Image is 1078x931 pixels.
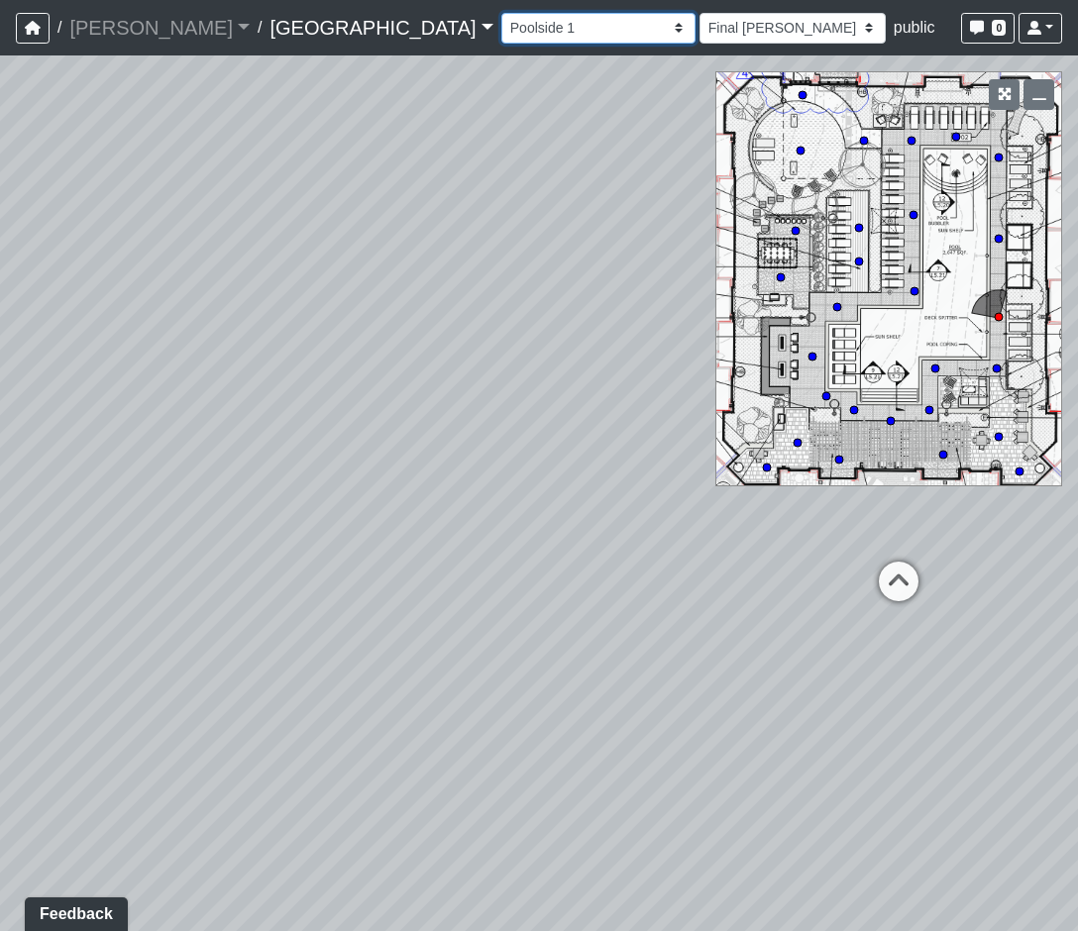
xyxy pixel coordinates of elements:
[961,13,1015,44] button: 0
[269,8,492,48] a: [GEOGRAPHIC_DATA]
[992,20,1006,36] span: 0
[69,8,250,48] a: [PERSON_NAME]
[50,8,69,48] span: /
[250,8,269,48] span: /
[15,891,132,931] iframe: Ybug feedback widget
[894,19,935,36] span: public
